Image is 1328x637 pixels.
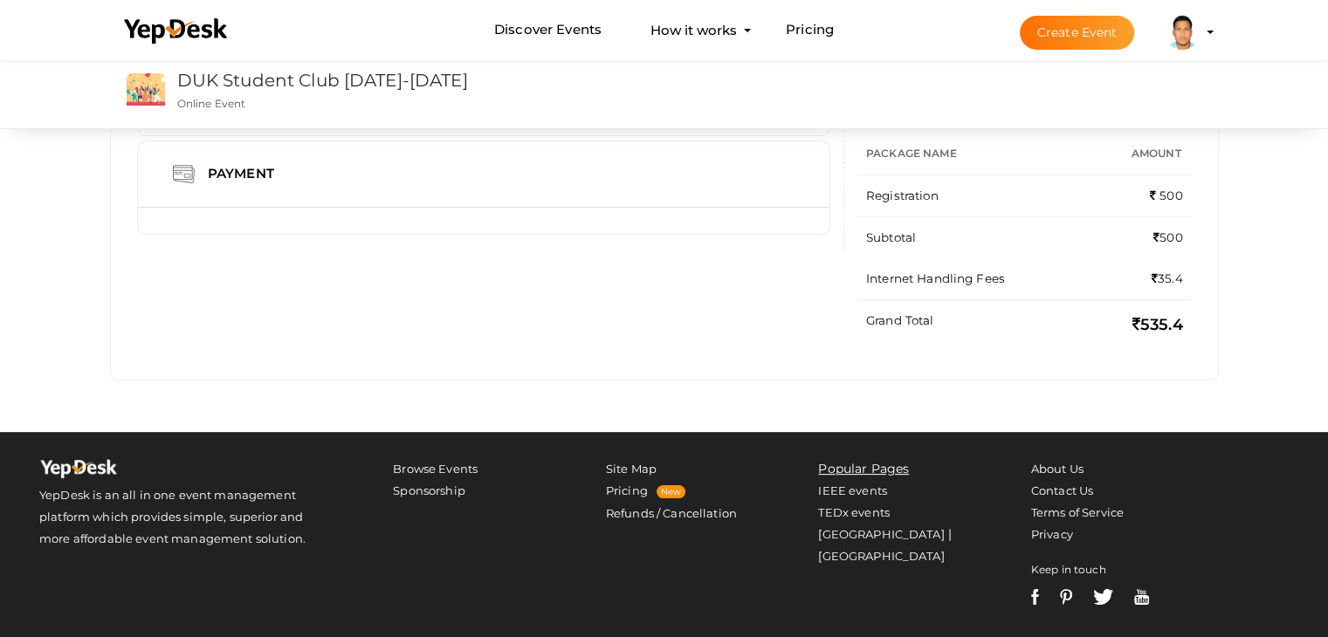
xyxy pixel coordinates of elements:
[1031,558,1106,580] label: Keep in touch
[948,526,952,542] span: |
[606,483,648,497] a: Pricing
[39,484,332,550] p: YepDesk is an all in one event management platform which provides simple, superior and more affor...
[786,14,834,46] a: Pricing
[1091,258,1192,300] td: 35.4
[1165,15,1200,50] img: 3GAGCZCH_small.jpeg
[857,133,1091,175] th: Package Name
[818,458,970,480] li: Popular Pages
[1031,589,1039,605] img: facebook-white.svg
[1031,505,1124,519] a: Terms of Service
[1091,216,1192,258] td: 500
[857,258,1091,300] td: Internet Handling Fees
[606,462,657,476] a: Site Map
[1031,527,1073,541] a: Privacy
[1031,483,1093,497] a: Contact Us
[818,483,887,497] a: IEEE events
[494,14,602,46] a: Discover Events
[818,505,890,519] a: TEDx events
[177,96,842,111] p: Online Event
[1150,188,1183,202] span: 500
[857,299,1091,349] td: Grand Total
[177,70,468,91] a: DUK Student Club [DATE]-[DATE]
[173,163,195,185] img: credit-card.png
[1031,462,1084,476] a: About Us
[1020,16,1135,50] button: Create Event
[645,14,742,46] button: How it works
[818,549,944,563] a: [GEOGRAPHIC_DATA]
[127,73,165,106] img: event2.png
[393,462,478,476] a: Browse Events
[195,163,292,185] div: Payment
[818,527,944,541] a: [GEOGRAPHIC_DATA]
[1134,589,1149,605] img: youtube-white.svg
[857,216,1091,258] td: Subtotal
[1060,589,1072,605] img: pinterest-white.svg
[857,175,1091,216] td: Registration
[1091,299,1192,349] td: 535.4
[39,458,118,484] img: Yepdesk
[393,483,465,497] a: Sponsorship
[1091,133,1192,175] th: Amount
[657,485,685,498] span: New
[1093,589,1113,605] img: twitter-white.svg
[606,506,737,520] a: Refunds / Cancellation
